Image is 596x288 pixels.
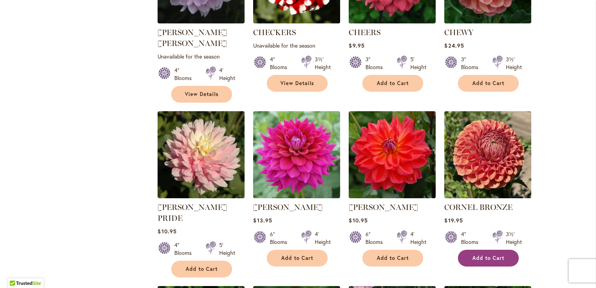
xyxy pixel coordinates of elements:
button: Add to Cart [362,75,423,92]
span: $13.95 [253,217,272,224]
a: CHEERS [349,28,381,37]
div: 4" Blooms [174,66,196,82]
div: 3½' Height [506,230,522,246]
span: Add to Cart [472,255,504,261]
a: COOPER BLAINE [349,192,436,200]
div: 4' Height [410,230,426,246]
p: Unavailable for the season [253,42,340,49]
img: CHILSON'S PRIDE [158,111,245,198]
span: $9.95 [349,42,364,49]
div: 3" Blooms [461,55,483,71]
span: Add to Cart [281,255,313,261]
div: 4" Blooms [174,241,196,257]
button: Add to Cart [458,250,519,267]
a: View Details [267,75,328,92]
a: Charlotte Mae [158,18,245,25]
a: CHECKERS [253,18,340,25]
span: Add to Cart [472,80,504,87]
a: [PERSON_NAME] [349,203,418,212]
a: CHILSON'S PRIDE [158,192,245,200]
img: CORNEL BRONZE [444,111,531,198]
iframe: Launch Accessibility Center [6,260,28,282]
div: 6" Blooms [270,230,292,246]
button: Add to Cart [362,250,423,267]
span: Add to Cart [377,255,409,261]
span: View Details [185,91,218,98]
a: View Details [171,86,232,103]
a: CHECKERS [253,28,296,37]
button: Add to Cart [267,250,328,267]
a: CHEWY [444,28,474,37]
a: [PERSON_NAME] [PERSON_NAME] [158,28,227,48]
div: 4" Blooms [461,230,483,246]
p: Unavailable for the season [158,53,245,60]
span: $10.95 [349,217,367,224]
div: 5' Height [219,241,235,257]
span: Add to Cart [377,80,409,87]
span: Add to Cart [186,266,218,272]
a: CHEERS [349,18,436,25]
div: 4' Height [315,230,331,246]
span: View Details [280,80,314,87]
span: $19.95 [444,217,463,224]
img: COOPER BLAINE [349,111,436,198]
button: Add to Cart [171,261,232,277]
div: 6" Blooms [365,230,387,246]
div: 3½' Height [506,55,522,71]
div: 3½' Height [315,55,331,71]
a: CHLOE JANAE [253,192,340,200]
span: $10.95 [158,228,176,235]
a: [PERSON_NAME] [253,203,323,212]
button: Add to Cart [458,75,519,92]
img: CHLOE JANAE [253,111,340,198]
a: [PERSON_NAME] PRIDE [158,203,227,223]
span: $24.95 [444,42,464,49]
a: CHEWY [444,18,531,25]
div: 5' Height [410,55,426,71]
div: 4" Blooms [270,55,292,71]
div: 3" Blooms [365,55,387,71]
a: CORNEL BRONZE [444,203,513,212]
a: CORNEL BRONZE [444,192,531,200]
div: 4' Height [219,66,235,82]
